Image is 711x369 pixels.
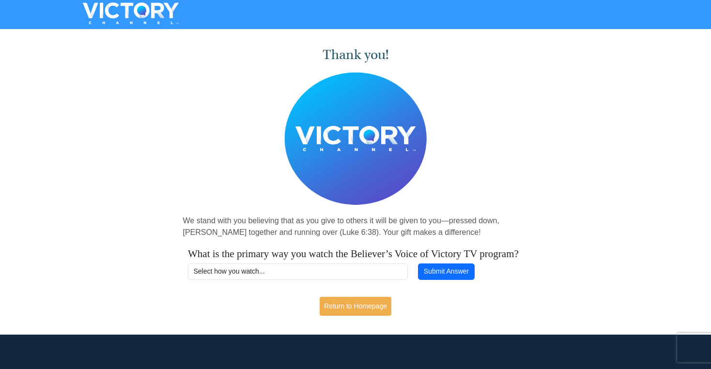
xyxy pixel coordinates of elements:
[183,47,528,63] h1: Thank you!
[183,215,528,238] p: We stand with you believing that as you give to others it will be given to you—pressed down, [PER...
[188,248,523,260] h4: What is the primary way you watch the Believer’s Voice of Victory TV program?
[320,297,391,316] a: Return to Homepage
[70,2,191,24] img: VICTORYTHON - VICTORY Channel
[418,263,474,280] button: Submit Answer
[284,72,427,205] img: Believer's Voice of Victory Network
